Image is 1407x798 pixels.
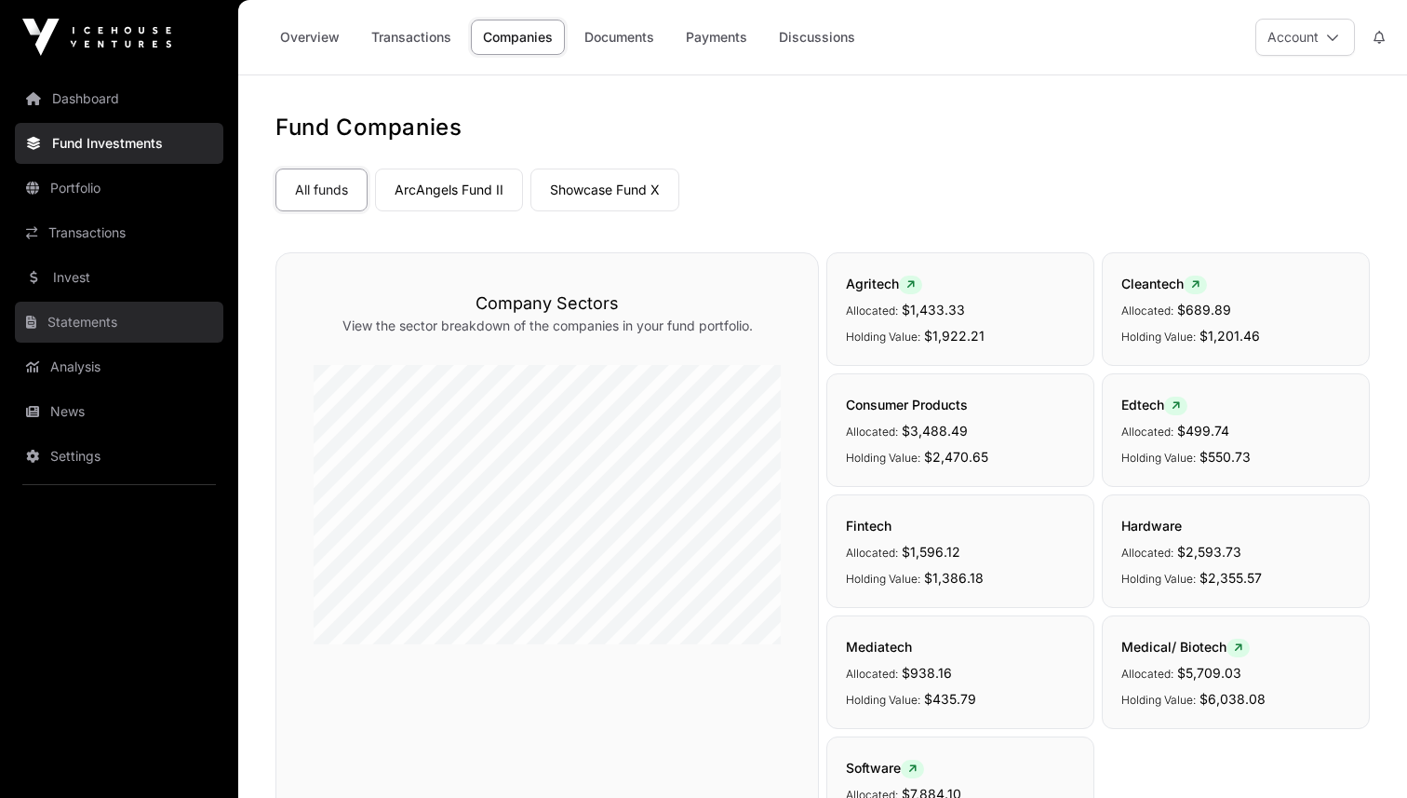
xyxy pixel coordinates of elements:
[846,330,920,344] span: Holding Value:
[15,78,223,119] a: Dashboard
[15,123,223,164] a: Fund Investments
[924,570,984,586] span: $1,386.18
[924,691,976,707] span: $435.79
[15,257,223,298] a: Invest
[846,639,912,655] span: Mediatech
[471,20,565,55] a: Companies
[846,572,920,586] span: Holding Value:
[1121,425,1173,439] span: Allocated:
[1199,691,1266,707] span: $6,038.08
[1177,665,1241,681] span: $5,709.03
[15,436,223,477] a: Settings
[1177,302,1231,318] span: $689.89
[846,667,898,681] span: Allocated:
[1121,397,1187,413] span: Edtech
[846,425,898,439] span: Allocated:
[1121,451,1196,465] span: Holding Value:
[314,317,781,335] p: View the sector breakdown of the companies in your fund portfolio.
[1121,572,1196,586] span: Holding Value:
[1177,423,1229,439] span: $499.74
[846,304,898,318] span: Allocated:
[846,276,922,291] span: Agritech
[1121,304,1173,318] span: Allocated:
[15,212,223,253] a: Transactions
[1314,709,1407,798] iframe: Chat Widget
[902,423,968,439] span: $3,488.49
[846,518,891,534] span: Fintech
[15,346,223,387] a: Analysis
[902,665,952,681] span: $938.16
[375,169,523,211] a: ArcAngels Fund II
[1199,449,1251,465] span: $550.73
[314,291,781,317] h3: Company Sectors
[1121,518,1182,534] span: Hardware
[275,169,368,211] a: All funds
[1121,546,1173,560] span: Allocated:
[1177,544,1241,560] span: $2,593.73
[1199,570,1262,586] span: $2,355.57
[846,546,898,560] span: Allocated:
[846,451,920,465] span: Holding Value:
[902,302,965,318] span: $1,433.33
[846,397,968,413] span: Consumer Products
[22,19,171,56] img: Icehouse Ventures Logo
[15,391,223,432] a: News
[846,760,924,776] span: Software
[572,20,666,55] a: Documents
[1121,639,1250,655] span: Medical/ Biotech
[1121,667,1173,681] span: Allocated:
[530,169,679,211] a: Showcase Fund X
[924,328,985,344] span: $1,922.21
[846,693,920,707] span: Holding Value:
[1121,276,1207,291] span: Cleantech
[275,113,1370,142] h1: Fund Companies
[902,544,960,560] span: $1,596.12
[15,302,223,343] a: Statements
[674,20,759,55] a: Payments
[1255,19,1355,56] button: Account
[268,20,352,55] a: Overview
[1199,328,1260,344] span: $1,201.46
[767,20,867,55] a: Discussions
[924,449,988,465] span: $2,470.65
[15,168,223,209] a: Portfolio
[1121,693,1196,707] span: Holding Value:
[359,20,463,55] a: Transactions
[1121,330,1196,344] span: Holding Value:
